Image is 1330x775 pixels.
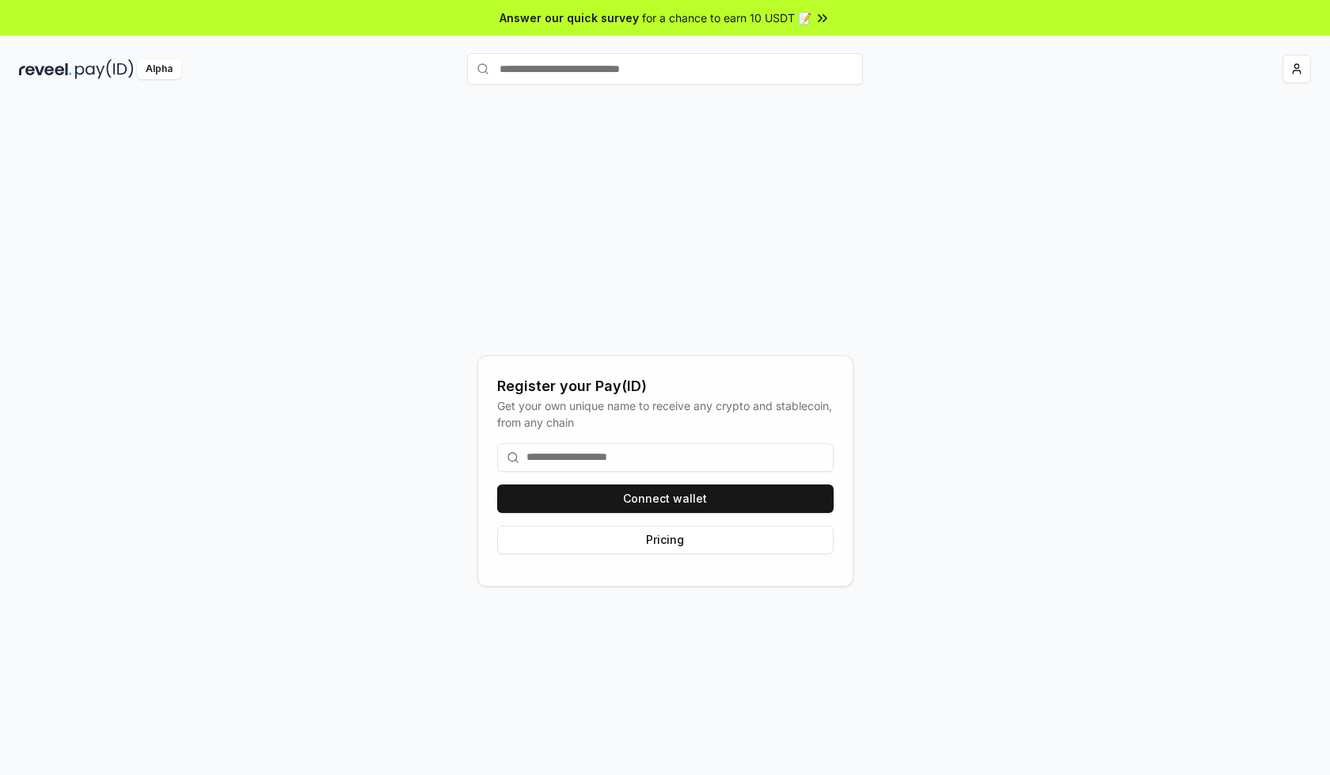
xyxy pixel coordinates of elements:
[137,59,181,79] div: Alpha
[642,9,811,26] span: for a chance to earn 10 USDT 📝
[497,526,834,554] button: Pricing
[500,9,639,26] span: Answer our quick survey
[75,59,134,79] img: pay_id
[497,397,834,431] div: Get your own unique name to receive any crypto and stablecoin, from any chain
[19,59,72,79] img: reveel_dark
[497,484,834,513] button: Connect wallet
[497,375,834,397] div: Register your Pay(ID)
